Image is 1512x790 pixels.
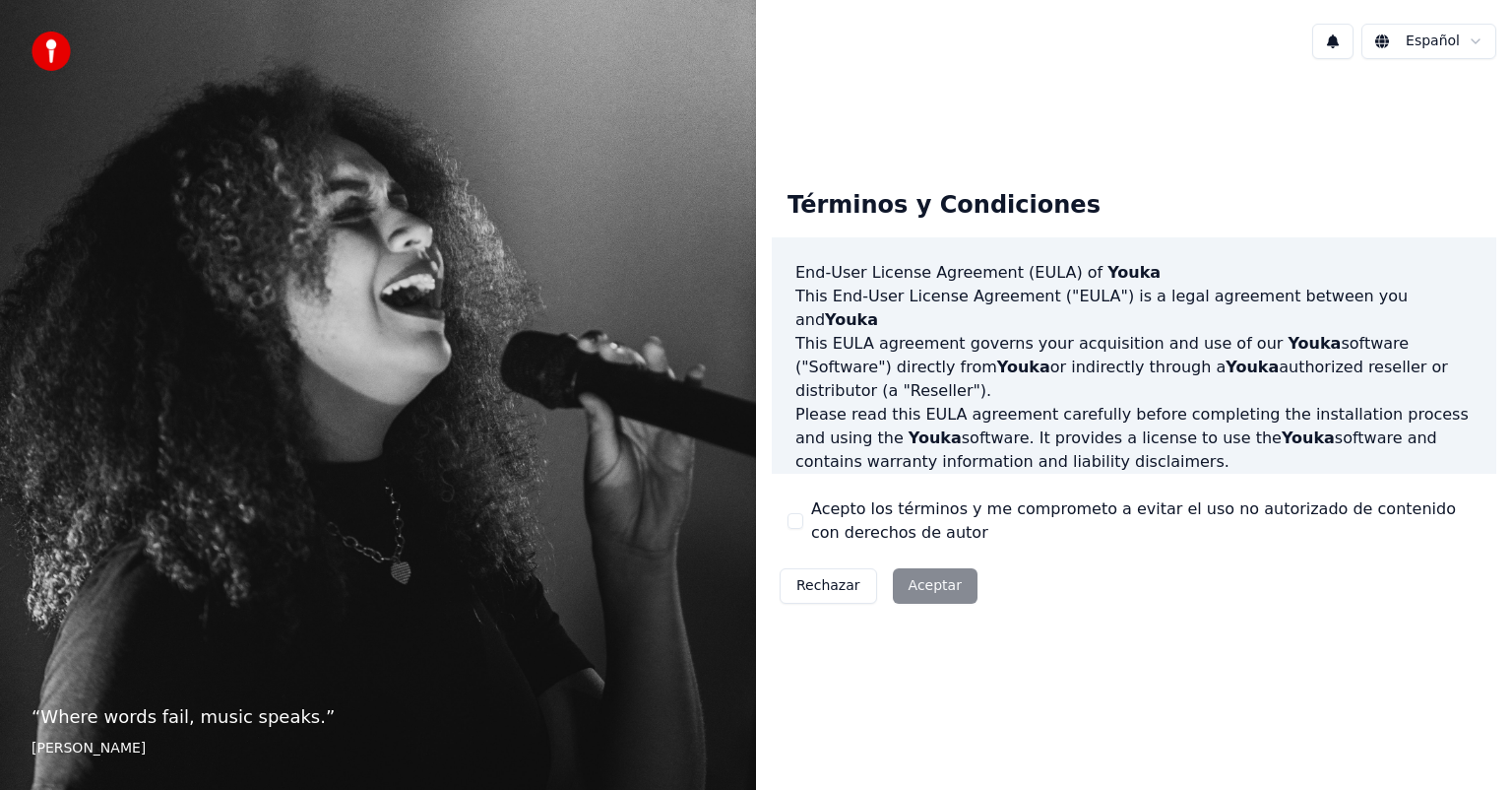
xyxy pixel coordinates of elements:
[795,261,1473,285] h3: End-User License Agreement (EULA) of
[31,32,71,71] img: youka
[780,568,877,604] button: Rechazar
[795,285,1473,332] p: This End-User License Agreement ("EULA") is a legal agreement between you and
[909,428,962,447] span: Youka
[811,497,1480,545] label: Acepto los términos y me comprometo a evitar el uso no autorizado de contenido con derechos de autor
[795,474,1473,568] p: If you register for a free trial of the software, this EULA agreement will also govern that trial...
[795,403,1473,474] p: Please read this EULA agreement carefully before completing the installation process and using th...
[825,310,878,329] span: Youka
[31,703,724,731] p: “ Where words fail, music speaks. ”
[997,358,1050,376] span: Youka
[1288,334,1341,353] span: Youka
[1282,428,1335,447] span: Youka
[772,174,1116,237] div: Términos y Condiciones
[31,739,724,758] footer: [PERSON_NAME]
[1226,358,1279,376] span: Youka
[1107,263,1161,282] span: Youka
[795,332,1473,403] p: This EULA agreement governs your acquisition and use of our software ("Software") directly from o...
